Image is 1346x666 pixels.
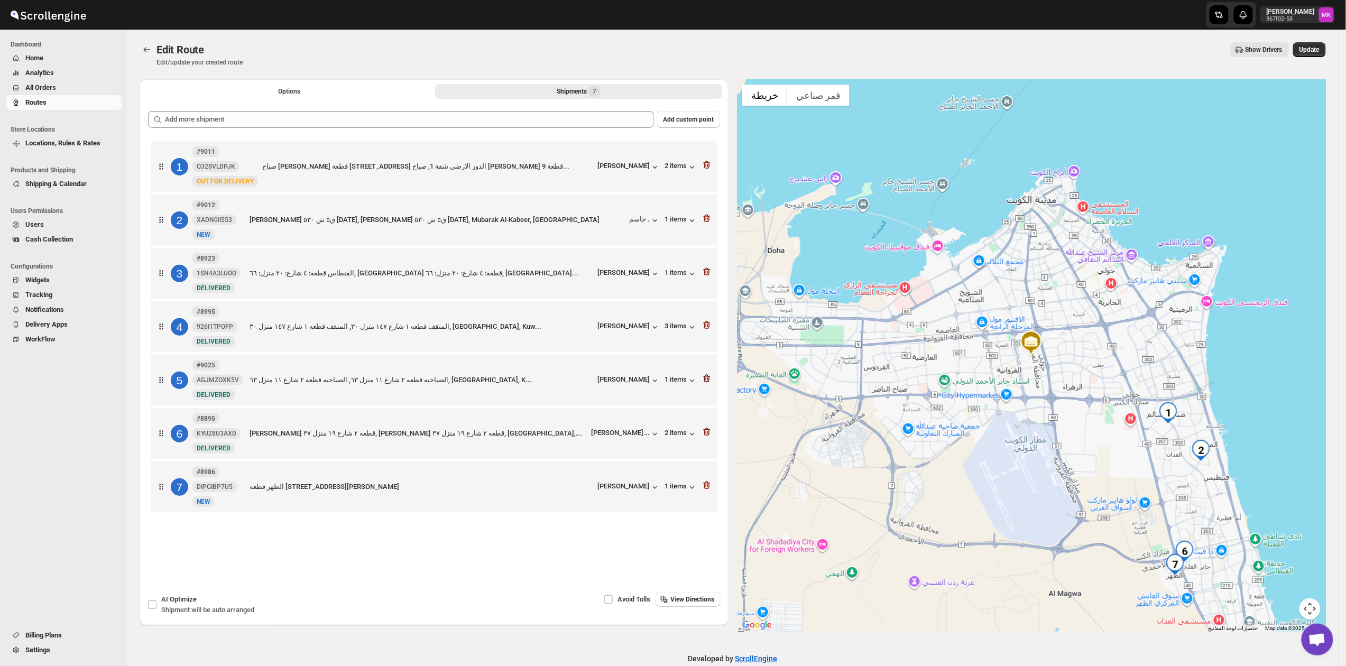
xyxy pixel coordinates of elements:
[591,429,660,439] button: [PERSON_NAME]...
[435,84,722,99] button: Selected Shipments
[197,231,210,238] span: NEW
[250,428,587,439] div: [PERSON_NAME] قطعه ٢ شارع ١٩ منزل ٣٧, [PERSON_NAME] قطعه ٢ شارع ١٩ منزل ٣٧, [GEOGRAPHIC_DATA],...
[25,98,47,106] span: Routes
[6,332,122,347] button: WorkFlow
[591,429,650,437] div: [PERSON_NAME]...
[6,232,122,247] button: Cash Collection
[151,195,717,245] div: 2#9012XADN0II553NewNEW[PERSON_NAME] ق٥ ش ٥٣٠ [DATE], [PERSON_NAME] ق٥ ش ٥٣٠ [DATE], Mubarak Al-Ka...
[688,653,778,664] p: Developed by
[140,42,154,57] button: Routes
[6,95,122,110] button: Routes
[6,136,122,151] button: Locations, Rules & Rates
[6,80,122,95] button: All Orders
[665,269,697,279] button: 1 items
[165,111,654,128] input: Add more shipment
[146,84,433,99] button: All Route Options
[11,125,122,134] span: Store Locations
[171,265,188,282] div: 3
[8,2,88,28] img: ScrollEngine
[151,461,717,512] div: 7#8986DIPGIBP7U5NewNEWالظهر قطعه [STREET_ADDRESS][PERSON_NAME][PERSON_NAME]1 items
[6,302,122,317] button: Notifications
[597,375,660,386] button: [PERSON_NAME]
[1158,402,1179,423] div: 1
[197,391,231,399] span: DELIVERED
[197,178,254,185] span: OUT FOR DELIVERY
[156,58,243,67] p: Edit/update your created route
[1302,624,1333,655] a: دردشة مفتوحة
[250,375,593,385] div: الصباحيه قطعه ٢ شارع ١١ منزل ٦٣, الصباحيه قطعه ٢ شارع ١١ منزل ٦٣, [GEOGRAPHIC_DATA], K...
[6,217,122,232] button: Users
[197,255,215,262] b: #8923
[151,248,717,299] div: 3#89231SN4A3LUOONewDELIVEREDالفنطاس قطعة: ٤ شارع: ٢٠ منزل: ٦٦, [GEOGRAPHIC_DATA] قطعة: ٤ شارع: ٢٠...
[665,375,697,386] button: 1 items
[665,162,697,172] button: 2 items
[171,478,188,496] div: 7
[25,139,100,147] span: Locations, Rules & Rates
[665,322,697,332] button: 3 items
[25,84,56,91] span: All Orders
[197,308,215,316] b: #8995
[197,376,239,384] span: AGJMZOXK5V
[197,429,236,438] span: KYUZ8U3AXD
[197,445,231,452] span: DELIVERED
[197,162,235,171] span: Q32SVLDPJK
[197,362,215,369] b: #9025
[11,166,122,174] span: Products and Shipping
[670,595,714,604] span: View Directions
[1174,541,1195,562] div: 6
[156,43,204,56] span: Edit Route
[742,85,787,106] button: عرض خريطة الشارع
[171,425,188,442] div: 6
[197,148,215,155] b: #9011
[197,216,232,224] span: XADN0II553
[656,592,721,607] button: View Directions
[161,606,254,614] span: Shipment will be auto arranged
[6,51,122,66] button: Home
[663,115,714,124] span: Add custom point
[151,301,717,352] div: 4#8995926I1TPOFPNewDELIVEREDالمنقف قطعه ١ شارع ١٤٧ منزل ٣٠, المنقف قطعه ١ شارع ١٤٧ منزل ٣٠, [GEOG...
[11,207,122,215] span: Users Permissions
[250,321,593,332] div: المنقف قطعه ١ شارع ١٤٧ منزل ٣٠, المنقف قطعه ١ شارع ١٤٧ منزل ٣٠, [GEOGRAPHIC_DATA], Kuw...
[171,372,188,389] div: 5
[25,646,50,654] span: Settings
[197,201,215,209] b: #9012
[171,211,188,229] div: 2
[151,408,717,459] div: 6#8895KYUZ8U3AXDNewDELIVERED[PERSON_NAME] قطعه ٢ شارع ١٩ منزل ٣٧, [PERSON_NAME] قطعه ٢ شارع ١٩ من...
[629,215,660,226] button: جاسم .
[151,141,717,192] div: 1#9011Q32SVLDPJKNewOUT FOR DELIVERYصباح [PERSON_NAME] قطعة [STREET_ADDRESS] الدور الارضي شقة 1, ص...
[171,318,188,336] div: 4
[665,429,697,439] div: 2 items
[25,291,52,299] span: Tracking
[597,162,660,172] button: [PERSON_NAME]
[25,335,56,343] span: WorkFlow
[197,338,231,345] span: DELIVERED
[597,482,660,493] button: [PERSON_NAME]
[262,161,593,172] div: صباح [PERSON_NAME] قطعة [STREET_ADDRESS] الدور الارضي شقة 1, صباح [PERSON_NAME] قطعة 9...
[1319,7,1334,22] span: Mostafa Khalifa
[1299,45,1320,54] span: Update
[557,86,601,97] div: Shipments
[250,482,593,492] div: الظهر قطعه [STREET_ADDRESS][PERSON_NAME]
[25,180,87,188] span: Shipping & Calendar
[25,631,62,639] span: Billing Plans
[665,482,697,493] div: 1 items
[1293,42,1326,57] button: Update
[735,654,778,663] a: ScrollEngine
[1266,625,1305,631] span: Map data ©2025
[665,215,697,226] button: 1 items
[11,40,122,49] span: Dashboard
[1299,598,1321,619] button: عناصر التحكّم بطريقة عرض الخريطة
[6,273,122,288] button: Widgets
[250,268,593,279] div: الفنطاس قطعة: ٤ شارع: ٢٠ منزل: ٦٦, [GEOGRAPHIC_DATA] قطعة: ٤ شارع: ٢٠ منزل: ٦٦, [GEOGRAPHIC_DATA]...
[197,322,233,331] span: 926I1TPOFP
[657,111,720,128] button: Add custom point
[1246,45,1283,54] span: Show Drivers
[6,317,122,332] button: Delivery Apps
[1231,42,1289,57] button: Show Drivers
[171,158,188,175] div: 1
[740,618,775,632] img: Google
